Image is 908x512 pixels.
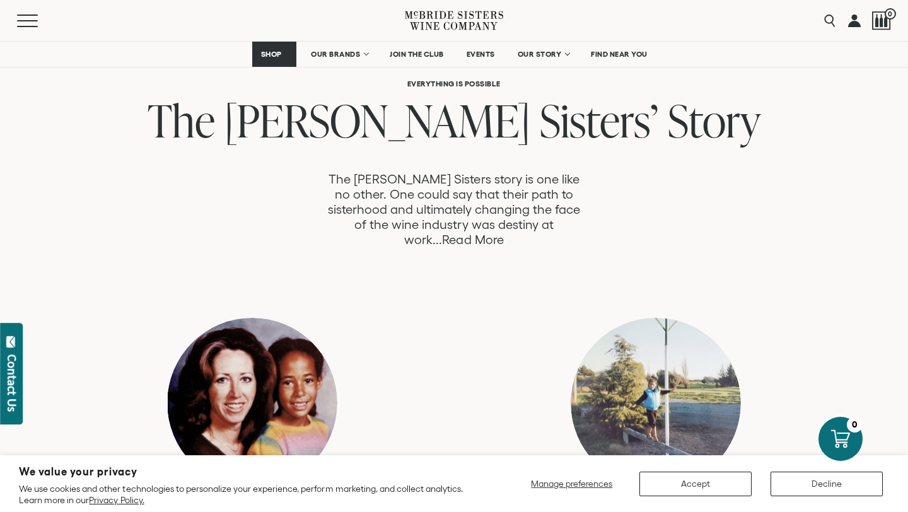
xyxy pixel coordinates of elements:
[224,90,530,151] span: [PERSON_NAME]
[17,15,62,27] button: Mobile Menu Trigger
[252,42,296,67] a: SHOP
[523,472,620,496] button: Manage preferences
[442,233,503,247] a: Read More
[668,90,760,151] span: Story
[19,467,480,477] h2: We value your privacy
[458,42,503,67] a: EVENTS
[390,50,444,59] span: JOIN THE CLUB
[771,472,883,496] button: Decline
[583,42,656,67] a: FIND NEAR YOU
[540,90,658,151] span: Sisters’
[6,354,18,412] div: Contact Us
[639,472,752,496] button: Accept
[591,50,648,59] span: FIND NEAR YOU
[467,50,495,59] span: EVENTS
[323,172,585,247] p: The [PERSON_NAME] Sisters story is one like no other. One could say that their path to sisterhood...
[847,417,863,433] div: 0
[531,479,612,489] span: Manage preferences
[148,90,215,151] span: The
[303,42,375,67] a: OUR BRANDS
[885,8,896,20] span: 0
[518,50,562,59] span: OUR STORY
[260,50,282,59] span: SHOP
[84,79,825,88] h6: Everything is Possible
[509,42,577,67] a: OUR STORY
[311,50,360,59] span: OUR BRANDS
[89,495,144,505] a: Privacy Policy.
[19,483,480,506] p: We use cookies and other technologies to personalize your experience, perform marketing, and coll...
[381,42,452,67] a: JOIN THE CLUB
